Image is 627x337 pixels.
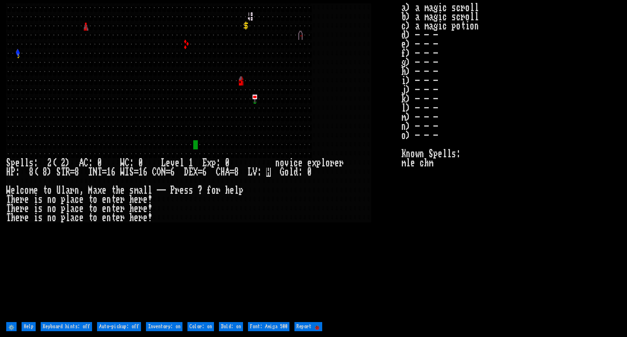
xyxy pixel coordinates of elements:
[143,195,148,204] div: e
[116,204,120,213] div: e
[93,195,97,204] div: o
[56,186,61,195] div: U
[257,168,262,177] div: :
[61,204,66,213] div: p
[120,159,125,168] div: W
[184,168,189,177] div: D
[47,195,52,204] div: n
[148,204,152,213] div: !
[11,159,15,168] div: p
[11,186,15,195] div: e
[248,168,253,177] div: L
[184,186,189,195] div: s
[139,159,143,168] div: 0
[79,213,84,222] div: e
[134,195,139,204] div: e
[120,168,125,177] div: W
[88,168,93,177] div: I
[66,168,70,177] div: R
[111,186,116,195] div: t
[102,204,107,213] div: e
[120,204,125,213] div: r
[52,213,56,222] div: o
[280,168,284,177] div: G
[161,186,166,195] div: -
[52,195,56,204] div: o
[75,168,79,177] div: 8
[166,168,170,177] div: =
[6,204,11,213] div: T
[107,195,111,204] div: n
[66,213,70,222] div: l
[38,204,43,213] div: s
[129,159,134,168] div: :
[157,168,161,177] div: O
[111,195,116,204] div: t
[70,213,75,222] div: a
[29,186,34,195] div: m
[225,159,230,168] div: 0
[70,204,75,213] div: a
[6,213,11,222] div: T
[20,195,24,204] div: r
[180,159,184,168] div: l
[294,168,298,177] div: d
[47,159,52,168] div: 2
[6,168,11,177] div: H
[15,213,20,222] div: e
[111,204,116,213] div: t
[161,159,166,168] div: L
[70,195,75,204] div: a
[189,168,193,177] div: E
[93,168,97,177] div: N
[248,322,289,331] input: Font: Amiga 500
[198,168,202,177] div: =
[166,159,170,168] div: e
[20,186,24,195] div: c
[75,186,79,195] div: n
[88,213,93,222] div: t
[6,195,11,204] div: T
[102,186,107,195] div: e
[93,186,97,195] div: a
[157,186,161,195] div: -
[34,204,38,213] div: i
[66,204,70,213] div: l
[307,168,312,177] div: 0
[146,322,182,331] input: Inventory: on
[284,168,289,177] div: o
[24,159,29,168] div: l
[234,186,239,195] div: l
[34,213,38,222] div: i
[15,195,20,204] div: e
[143,213,148,222] div: e
[294,322,322,331] input: Report 🐞
[143,168,148,177] div: 6
[107,213,111,222] div: n
[330,159,335,168] div: r
[75,204,79,213] div: c
[11,213,15,222] div: h
[298,159,303,168] div: e
[11,195,15,204] div: h
[211,159,216,168] div: p
[116,186,120,195] div: h
[139,186,143,195] div: a
[22,322,36,331] input: Help
[207,186,211,195] div: f
[139,204,143,213] div: r
[129,168,134,177] div: S
[15,159,20,168] div: e
[289,168,294,177] div: l
[47,213,52,222] div: n
[34,168,38,177] div: (
[102,195,107,204] div: e
[93,204,97,213] div: o
[125,159,129,168] div: C
[11,168,15,177] div: P
[202,168,207,177] div: 6
[120,213,125,222] div: r
[253,168,257,177] div: V
[24,204,29,213] div: e
[170,186,175,195] div: P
